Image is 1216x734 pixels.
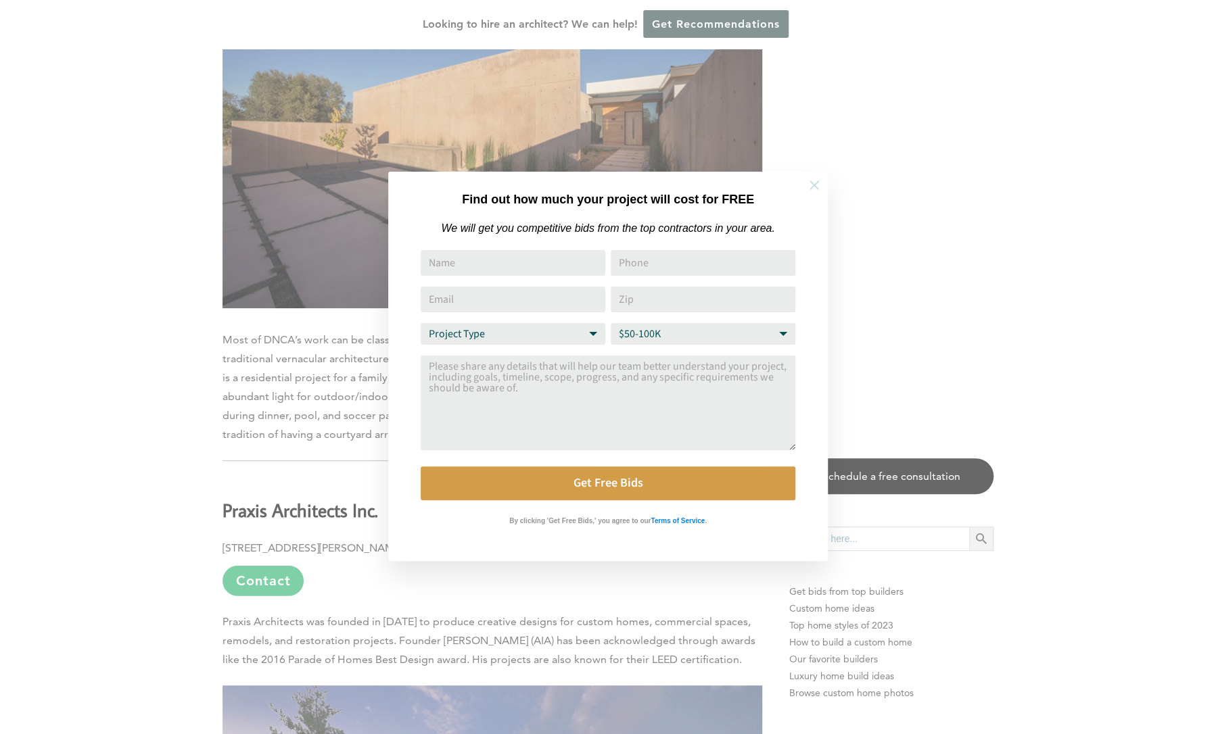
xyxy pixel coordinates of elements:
strong: Terms of Service [651,517,705,524]
button: Close [791,162,838,209]
input: Email Address [421,287,605,312]
input: Phone [611,250,795,276]
strong: . [705,517,707,524]
select: Project Type [421,323,605,345]
input: Zip [611,287,795,312]
strong: Find out how much your project will cost for FREE [462,193,754,206]
em: We will get you competitive bids from the top contractors in your area. [441,222,774,234]
select: Budget Range [611,323,795,345]
input: Name [421,250,605,276]
a: Terms of Service [651,514,705,525]
iframe: Drift Widget Chat Controller [957,637,1200,718]
strong: By clicking 'Get Free Bids,' you agree to our [509,517,651,524]
button: Get Free Bids [421,466,795,500]
textarea: Comment or Message [421,356,795,450]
